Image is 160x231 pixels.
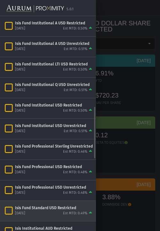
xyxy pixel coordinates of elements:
div: [DATE] [15,88,25,93]
div: Isis Fund Institutional A USD Restricted [15,21,93,26]
div: [DATE] [15,191,25,195]
div: 5.0.1 [67,7,74,12]
div: Isis Fund Institutional LTI USD Restricted [15,62,93,67]
div: Est MTD: 0.50% [63,67,87,72]
div: Isis Fund Institutional USD Unrestricted [15,123,93,128]
div: Est MTD: 0.49% [63,211,87,216]
div: [DATE] [15,150,25,154]
div: Isis Fund Professional USD Unrestricted [15,185,93,190]
div: Isis Fund Institutional Q USD Unrestricted [15,82,93,87]
div: Isis Fund Institutional A USD Unrestricted [15,41,93,46]
div: Isis Fund Professional Sterling Unrestricted [15,144,93,149]
div: [DATE] [15,211,25,216]
div: Est MTD: 0.50% [63,108,87,113]
div: Est MTD: 0.46% [63,150,87,154]
div: Isis Fund Institutional USD Restricted [15,103,93,108]
div: Est MTD: 0.51% [64,88,87,93]
div: Est MTD: 0.50% [63,26,87,31]
div: [DATE] [15,129,25,134]
div: Est MTD: 0.48% [63,170,87,175]
div: [DATE] [15,47,25,52]
img: Aurum-Proximity%20white.svg [6,2,64,16]
div: Isis Fund Professional USD Restricted [15,164,93,169]
div: Est MTD: 0.48% [63,191,87,195]
div: Est MTD: 0.51% [64,129,87,134]
div: Est MTD: 0.51% [64,47,87,52]
div: [DATE] [15,108,25,113]
div: [DATE] [15,67,25,72]
div: Isis Institutional AUD Restricted [15,226,93,231]
div: [DATE] [15,26,25,31]
div: [DATE] [15,170,25,175]
div: Isis Fund Standard USD Restricted [15,205,93,210]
